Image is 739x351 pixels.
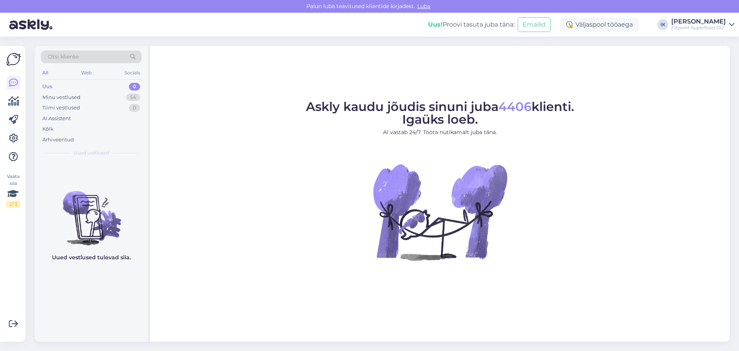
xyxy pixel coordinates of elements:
[123,68,142,78] div: Socials
[129,83,140,91] div: 0
[671,18,726,25] div: [PERSON_NAME]
[42,94,80,101] div: Minu vestlused
[42,125,54,133] div: Kõik
[80,68,93,78] div: Web
[41,68,50,78] div: All
[42,115,71,123] div: AI Assistent
[74,149,109,156] span: Uued vestlused
[560,18,639,32] div: Väljaspool tööaega
[657,19,668,30] div: IK
[42,83,52,91] div: Uus
[306,99,574,127] span: Askly kaudu jõudis sinuni juba klienti. Igaüks loeb.
[671,25,726,31] div: Fitpoint Superfood OÜ
[306,128,574,136] p: AI vastab 24/7. Tööta nutikamalt juba täna.
[428,21,443,28] b: Uus!
[126,94,140,101] div: 54
[6,201,20,208] div: 2 / 3
[129,104,140,112] div: 0
[6,52,21,67] img: Askly Logo
[518,17,551,32] button: Emailid
[415,3,433,10] span: Luba
[52,254,131,262] p: Uued vestlused tulevad siia.
[6,173,20,208] div: Vaata siia
[48,53,79,61] span: Otsi kliente
[42,104,80,112] div: Tiimi vestlused
[42,136,74,144] div: Arhiveeritud
[371,143,509,281] img: No Chat active
[428,20,515,29] div: Proovi tasuta juba täna:
[35,177,148,247] img: No chats
[671,18,734,31] a: [PERSON_NAME]Fitpoint Superfood OÜ
[498,99,532,114] span: 4406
